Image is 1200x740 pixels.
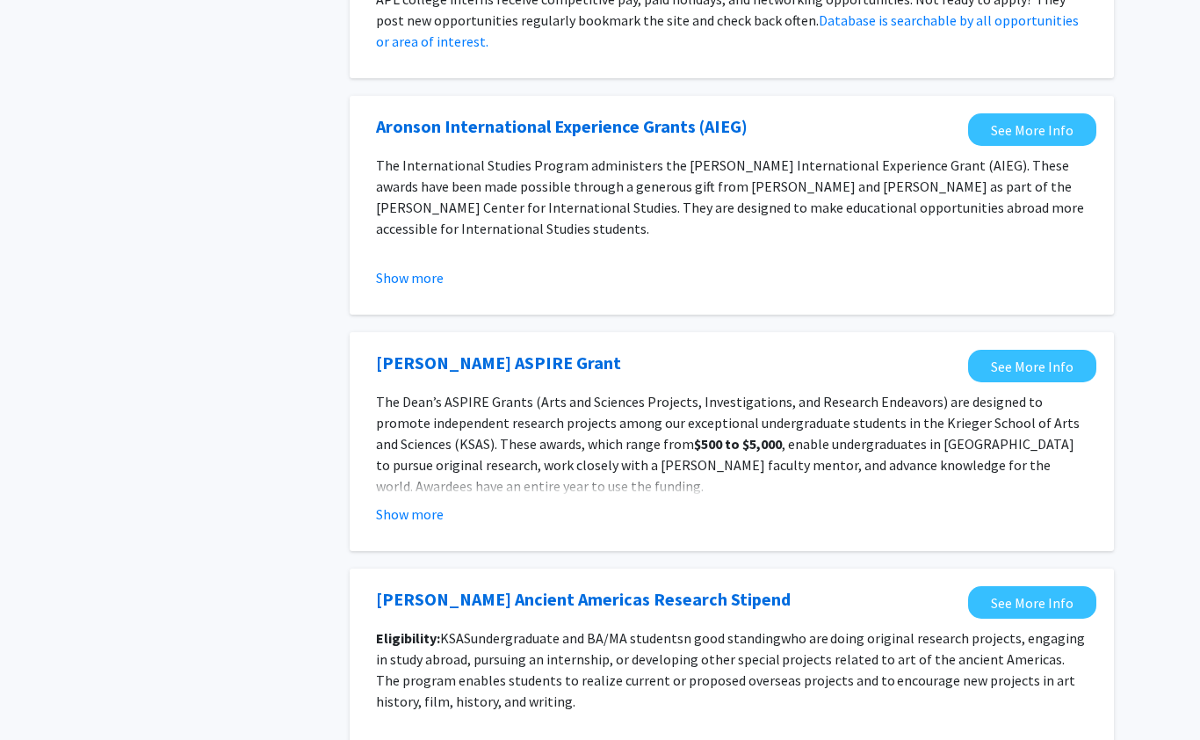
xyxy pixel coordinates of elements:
p: The Dean’s ASPIRE Grants (Arts and Sciences Projects, Investigations, and Research Endeavors) are... [376,391,1088,497]
button: Show more [376,267,444,288]
button: Show more [376,504,444,525]
p: KSAS n good standing [376,628,1088,712]
a: Opens in a new tab [376,350,621,376]
strong: Eligibility: [376,629,440,647]
strong: $500 to $5,000 [694,435,782,453]
a: Opens in a new tab [968,113,1096,146]
a: Opens in a new tab [968,350,1096,382]
iframe: Chat [13,661,75,727]
a: Opens in a new tab [376,113,748,140]
span: undergraduate and BA/MA students [471,629,683,647]
a: Opens in a new tab [376,586,791,613]
p: The International Studies Program administers the [PERSON_NAME] International Experience Grant (A... [376,155,1088,239]
a: Opens in a new tab [968,586,1096,619]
